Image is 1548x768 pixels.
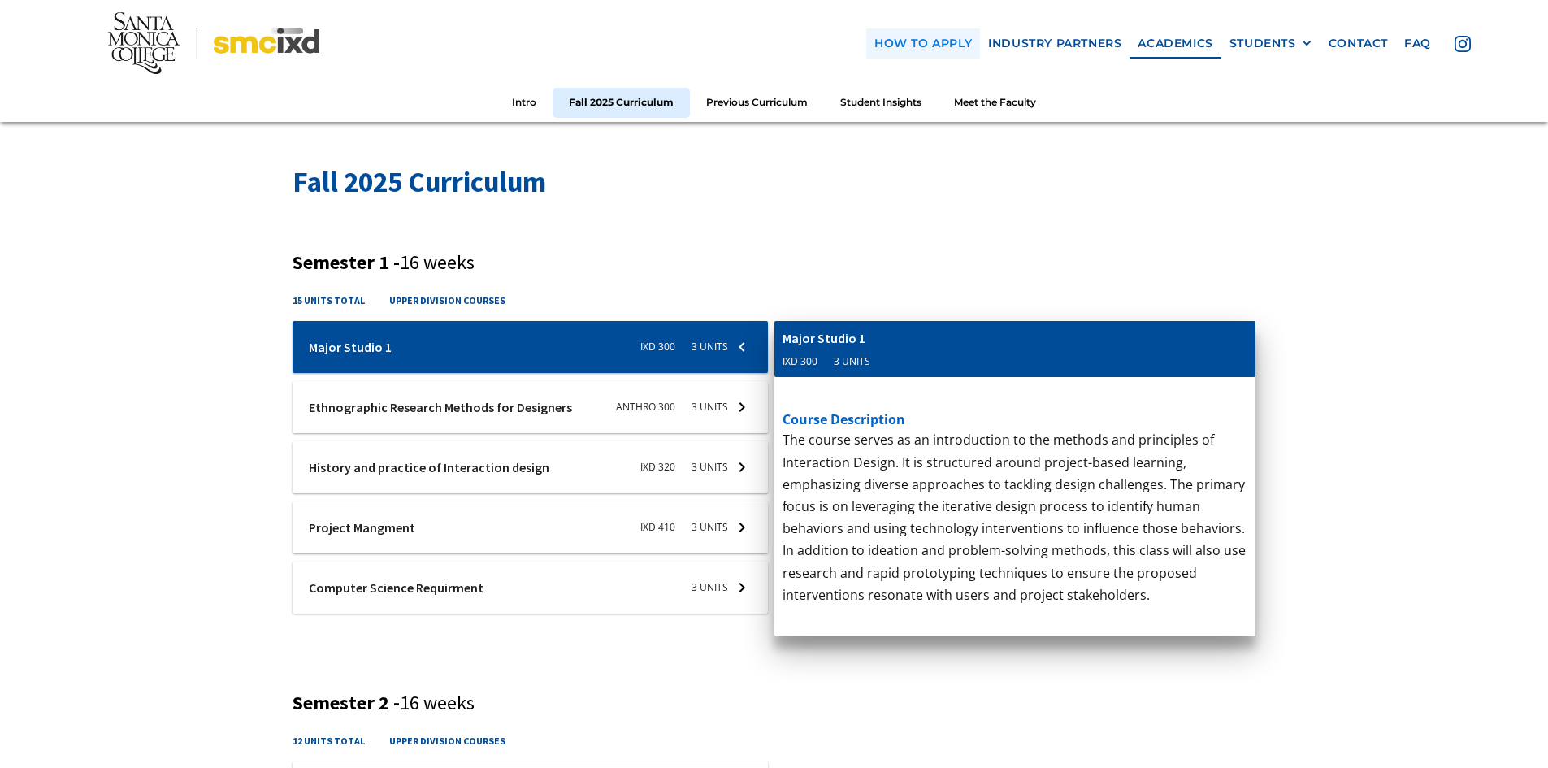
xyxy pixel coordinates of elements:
h4: 12 units total [293,733,365,748]
a: Academics [1130,28,1221,59]
h4: upper division courses [389,293,505,308]
img: Santa Monica College - SMC IxD logo [108,12,319,74]
img: icon - instagram [1455,36,1471,52]
a: Previous Curriculum [690,88,824,118]
a: Meet the Faculty [938,88,1052,118]
a: contact [1320,28,1396,59]
h4: 15 units total [293,293,365,308]
a: Student Insights [824,88,938,118]
a: how to apply [866,28,980,59]
a: industry partners [980,28,1130,59]
h3: Semester 2 - [293,692,1255,715]
a: Fall 2025 Curriculum [553,88,690,118]
h2: Fall 2025 Curriculum [293,163,1255,202]
div: STUDENTS [1229,37,1312,50]
a: faq [1396,28,1439,59]
div: STUDENTS [1229,37,1296,50]
a: Intro [496,88,553,118]
span: 16 weeks [400,690,475,715]
h4: upper division courses [389,733,505,748]
h3: Semester 1 - [293,251,1255,275]
span: 16 weeks [400,249,475,275]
